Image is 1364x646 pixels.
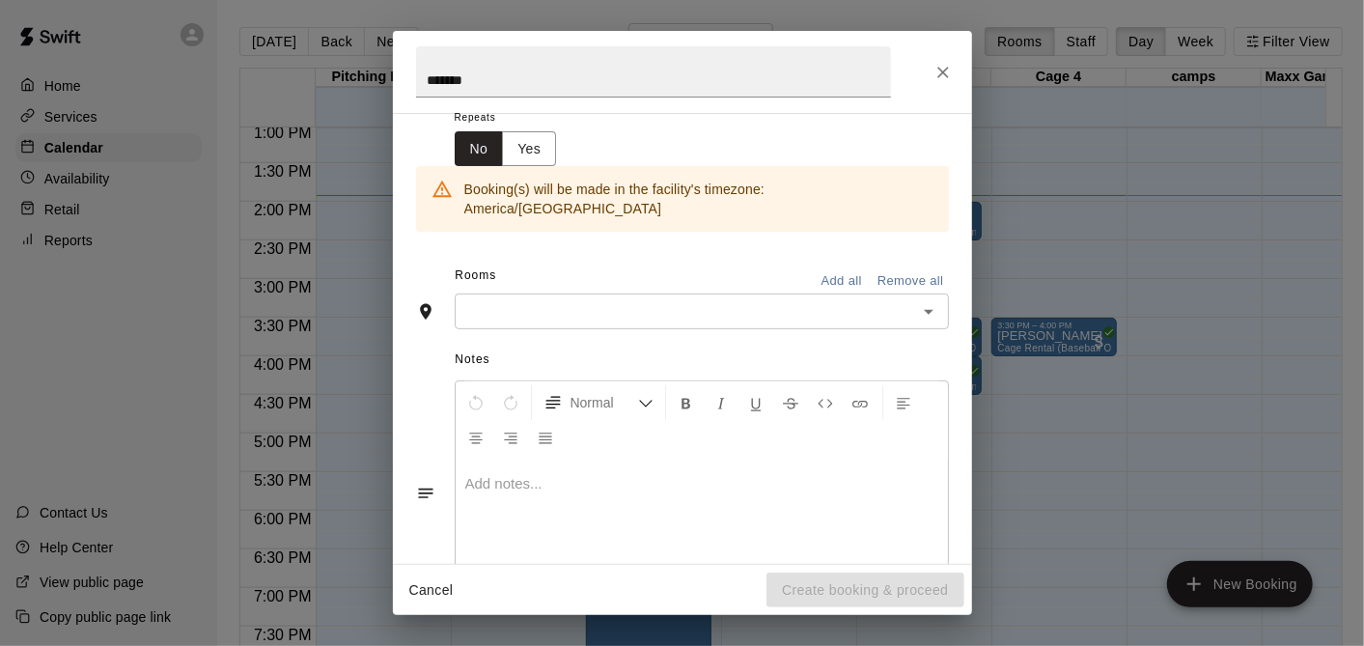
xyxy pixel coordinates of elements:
button: Insert Code [809,385,842,420]
button: Format Strikethrough [774,385,807,420]
button: Redo [494,385,527,420]
span: Notes [455,345,948,376]
button: Format Italics [705,385,738,420]
button: Cancel [401,573,462,608]
button: Yes [502,131,556,167]
button: Close [926,55,960,90]
span: Rooms [455,268,496,282]
span: Normal [571,393,638,412]
button: Format Underline [739,385,772,420]
span: Repeats [455,105,572,131]
button: Justify Align [529,420,562,455]
button: Remove all [873,267,949,296]
button: Undo [459,385,492,420]
button: Insert Link [844,385,877,420]
div: outlined button group [455,131,557,167]
div: Booking(s) will be made in the facility's timezone: America/[GEOGRAPHIC_DATA] [464,172,933,226]
svg: Notes [416,484,435,503]
button: Right Align [494,420,527,455]
button: Center Align [459,420,492,455]
button: Open [915,298,942,325]
button: No [455,131,504,167]
button: Formatting Options [536,385,661,420]
button: Left Align [887,385,920,420]
button: Format Bold [670,385,703,420]
button: Add all [811,267,873,296]
svg: Rooms [416,302,435,322]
